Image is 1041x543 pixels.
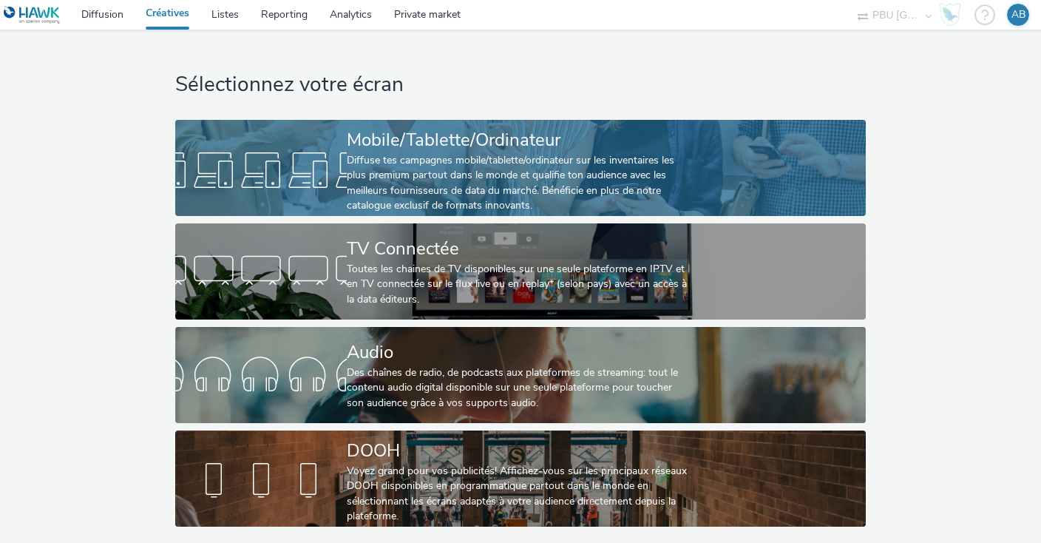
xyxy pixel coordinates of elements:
div: Voyez grand pour vos publicités! Affichez-vous sur les principaux réseaux DOOH disponibles en pro... [347,464,689,525]
div: Diffuse tes campagnes mobile/tablette/ordinateur sur les inventaires les plus premium partout dan... [347,153,689,214]
div: DOOH [347,438,689,464]
a: TV ConnectéeToutes les chaines de TV disponibles sur une seule plateforme en IPTV et en TV connec... [175,223,866,320]
div: TV Connectée [347,236,689,262]
a: AudioDes chaînes de radio, de podcasts aux plateformes de streaming: tout le contenu audio digita... [175,327,866,423]
div: Mobile/Tablette/Ordinateur [347,127,689,153]
div: Audio [347,340,689,365]
img: Hawk Academy [939,3,961,27]
div: Toutes les chaines de TV disponibles sur une seule plateforme en IPTV et en TV connectée sur le f... [347,262,689,307]
a: DOOHVoyez grand pour vos publicités! Affichez-vous sur les principaux réseaux DOOH disponibles en... [175,431,866,527]
a: Hawk Academy [939,3,967,27]
a: Mobile/Tablette/OrdinateurDiffuse tes campagnes mobile/tablette/ordinateur sur les inventaires le... [175,120,866,216]
div: Des chaînes de radio, de podcasts aux plateformes de streaming: tout le contenu audio digital dis... [347,365,689,411]
h1: Sélectionnez votre écran [175,71,866,99]
img: undefined Logo [4,6,61,24]
div: AB [1011,4,1025,26]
